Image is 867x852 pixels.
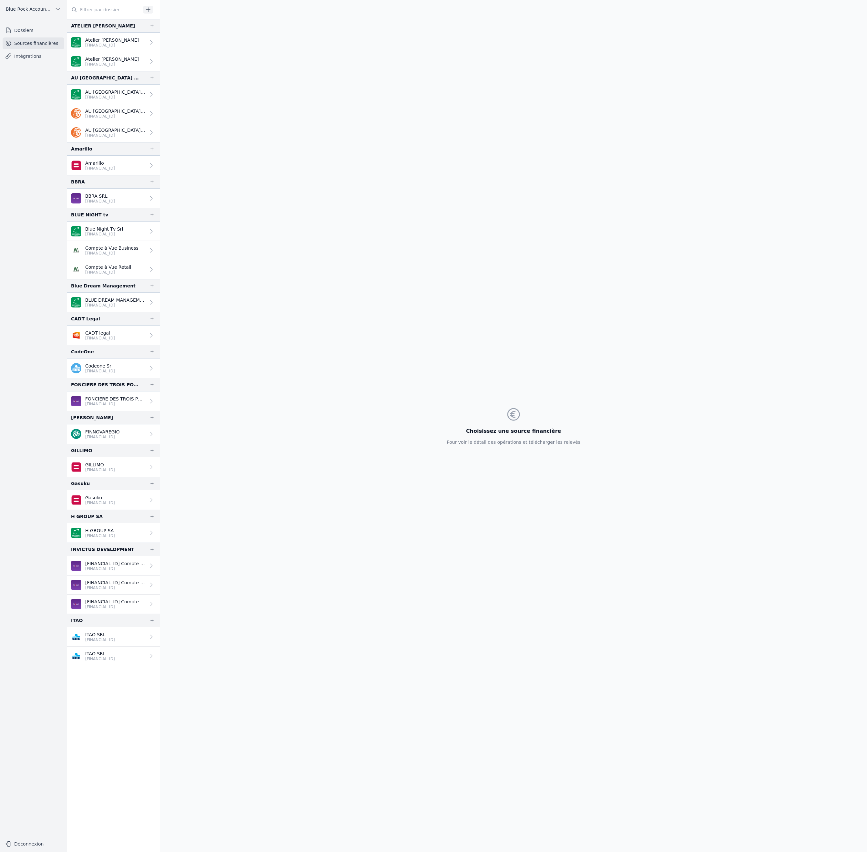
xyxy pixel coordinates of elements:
[3,37,64,49] a: Sources financières
[85,396,146,402] p: FONCIERE DES TROIS PONTS
[71,74,139,82] div: AU [GEOGRAPHIC_DATA] SA
[85,264,131,270] p: Compte à Vue Retail
[447,439,580,445] p: Pour voir le détail des opérations et télécharger les relevés
[85,401,146,407] p: [FINANCIAL_ID]
[85,429,120,435] p: FINNOVAREGIO
[85,363,115,369] p: Codeone Srl
[67,457,160,477] a: GILLIMO [FINANCIAL_ID]
[71,632,81,642] img: CBC_CREGBEBB.png
[67,647,160,666] a: ITAO SRL [FINANCIAL_ID]
[85,95,146,100] p: [FINANCIAL_ID]
[85,631,115,638] p: ITAO SRL
[85,251,138,256] p: [FINANCIAL_ID]
[3,4,64,14] button: Blue Rock Accounting
[6,6,52,12] span: Blue Rock Accounting
[71,396,81,406] img: BEOBANK_CTBKBEBX.png
[71,651,81,661] img: CBC_CREGBEBB.png
[85,245,138,251] p: Compte à Vue Business
[71,264,81,275] img: NAGELMACKERS_BNAGBEBBXXX.png
[85,467,115,473] p: [FINANCIAL_ID]
[67,523,160,543] a: H GROUP SA [FINANCIAL_ID]
[85,650,115,657] p: ITAO SRL
[85,527,115,534] p: H GROUP SA
[3,25,64,36] a: Dossiers
[71,245,81,255] img: NAGELMACKERS_BNAGBEBBXXX.png
[85,43,139,48] p: [FINANCIAL_ID]
[67,4,141,16] input: Filtrer par dossier...
[67,104,160,123] a: AU [GEOGRAPHIC_DATA] SA [FINANCIAL_ID]
[71,330,81,340] img: VDK_VDSPBE22XXX.png
[67,358,160,378] a: Codeone Srl [FINANCIAL_ID]
[71,545,134,553] div: INVICTUS DEVELOPMENT
[67,33,160,52] a: Atelier [PERSON_NAME] [FINANCIAL_ID]
[85,133,146,138] p: [FINANCIAL_ID]
[67,391,160,411] a: FONCIERE DES TROIS PONTS [FINANCIAL_ID]
[71,429,81,439] img: triodosbank.png
[85,62,139,67] p: [FINANCIAL_ID]
[85,108,146,114] p: AU [GEOGRAPHIC_DATA] SA
[3,839,64,849] button: Déconnexion
[85,193,115,199] p: BBRA SRL
[85,637,115,642] p: [FINANCIAL_ID]
[85,585,146,590] p: [FINANCIAL_ID]
[71,599,81,609] img: BEOBANK_CTBKBEBX.png
[67,52,160,71] a: Atelier [PERSON_NAME] [FINANCIAL_ID]
[85,303,146,308] p: [FINANCIAL_ID]
[71,580,81,590] img: BEOBANK_CTBKBEBX.png
[85,336,115,341] p: [FINANCIAL_ID]
[85,160,115,166] p: Amarillo
[71,447,92,454] div: GILLIMO
[85,226,123,232] p: Blue Night Tv Srl
[71,381,139,389] div: FONCIERE DES TROIS PONTS
[67,627,160,647] a: ITAO SRL [FINANCIAL_ID]
[85,566,146,571] p: [FINANCIAL_ID]
[71,297,81,307] img: BNP_BE_BUSINESS_GEBABEBB.png
[85,56,139,62] p: Atelier [PERSON_NAME]
[71,226,81,236] img: BNP_BE_BUSINESS_GEBABEBB.png
[85,434,120,440] p: [FINANCIAL_ID]
[67,556,160,576] a: [FINANCIAL_ID] Compte Go [PERSON_NAME] [FINANCIAL_ID]
[71,414,113,421] div: [PERSON_NAME]
[71,561,81,571] img: BEOBANK_CTBKBEBX.png
[85,166,115,171] p: [FINANCIAL_ID]
[85,579,146,586] p: [FINANCIAL_ID] Compte Business Package Invictus Development
[85,37,139,43] p: Atelier [PERSON_NAME]
[67,293,160,312] a: BLUE DREAM MANAGEMENT SRL [FINANCIAL_ID]
[85,270,131,275] p: [FINANCIAL_ID]
[3,50,64,62] a: Intégrations
[85,604,146,609] p: [FINANCIAL_ID]
[67,576,160,595] a: [FINANCIAL_ID] Compte Business Package Invictus Development [FINANCIAL_ID]
[71,513,103,520] div: H GROUP SA
[71,211,108,219] div: BLUE NIGHT tv
[71,56,81,67] img: BNP_BE_BUSINESS_GEBABEBB.png
[71,363,81,373] img: kbc.png
[85,462,115,468] p: GILLIMO
[67,156,160,175] a: Amarillo [FINANCIAL_ID]
[71,160,81,171] img: belfius.png
[71,617,83,624] div: ITAO
[67,595,160,614] a: [FINANCIAL_ID] Compte Go [PERSON_NAME] [FINANCIAL_ID]
[67,326,160,345] a: CADT legal [FINANCIAL_ID]
[71,37,81,47] img: BNP_BE_BUSINESS_GEBABEBB.png
[71,145,92,153] div: Amarillo
[71,193,81,203] img: BEOBANK_CTBKBEBX.png
[85,494,115,501] p: Gasuku
[71,462,81,472] img: belfius.png
[71,315,100,323] div: CADT Legal
[67,241,160,260] a: Compte à Vue Business [FINANCIAL_ID]
[67,490,160,510] a: Gasuku [FINANCIAL_ID]
[85,199,115,204] p: [FINANCIAL_ID]
[71,528,81,538] img: BNP_BE_BUSINESS_GEBABEBB.png
[85,500,115,505] p: [FINANCIAL_ID]
[67,189,160,208] a: BBRA SRL [FINANCIAL_ID]
[71,108,81,119] img: ing.png
[71,348,94,356] div: CodeOne
[67,222,160,241] a: Blue Night Tv Srl [FINANCIAL_ID]
[67,260,160,279] a: Compte à Vue Retail [FINANCIAL_ID]
[85,114,146,119] p: [FINANCIAL_ID]
[85,533,115,538] p: [FINANCIAL_ID]
[85,127,146,133] p: AU [GEOGRAPHIC_DATA] SA
[71,178,85,186] div: BBRA
[67,85,160,104] a: AU [GEOGRAPHIC_DATA] SA [FINANCIAL_ID]
[71,282,136,290] div: Blue Dream Management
